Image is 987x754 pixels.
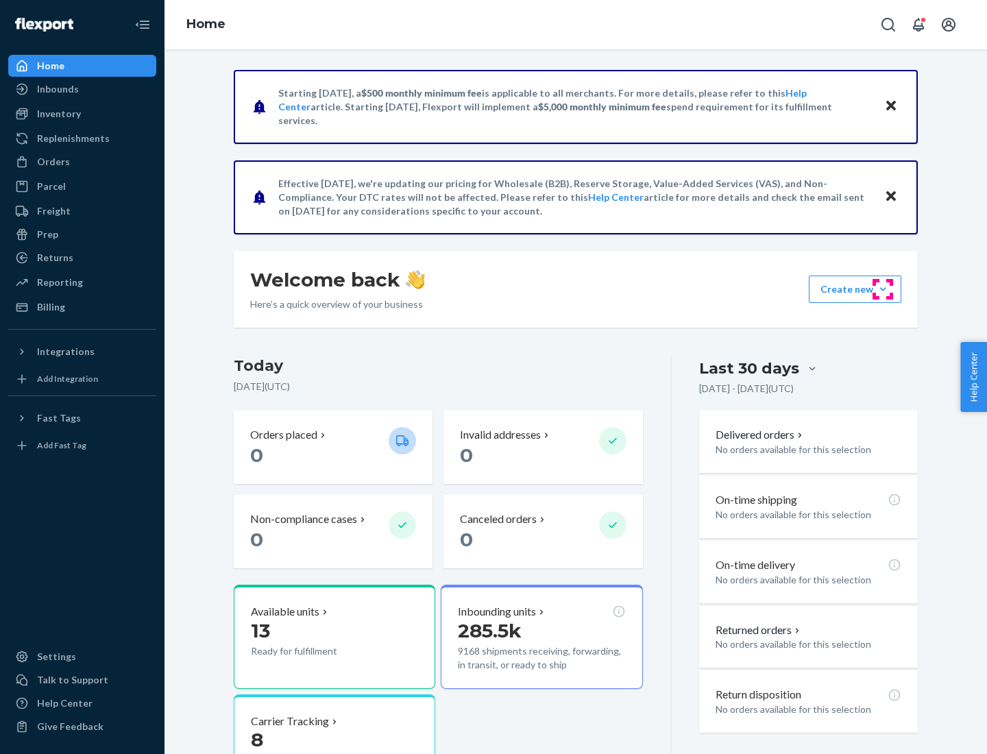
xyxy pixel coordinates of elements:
[875,11,902,38] button: Open Search Box
[8,271,156,293] a: Reporting
[37,439,86,451] div: Add Fast Tag
[250,511,357,527] p: Non-compliance cases
[8,247,156,269] a: Returns
[37,650,76,664] div: Settings
[251,604,319,620] p: Available units
[234,585,435,689] button: Available units13Ready for fulfillment
[460,443,473,467] span: 0
[8,175,156,197] a: Parcel
[716,443,901,457] p: No orders available for this selection
[251,619,270,642] span: 13
[699,358,799,379] div: Last 30 days
[716,508,901,522] p: No orders available for this selection
[458,644,625,672] p: 9168 shipments receiving, forwarding, in transit, or ready to ship
[8,407,156,429] button: Fast Tags
[8,646,156,668] a: Settings
[538,101,666,112] span: $5,000 monthly minimum fee
[361,87,482,99] span: $500 monthly minimum fee
[716,687,801,703] p: Return disposition
[37,107,81,121] div: Inventory
[37,180,66,193] div: Parcel
[37,82,79,96] div: Inbounds
[8,368,156,390] a: Add Integration
[406,270,425,289] img: hand-wave emoji
[186,16,226,32] a: Home
[37,300,65,314] div: Billing
[234,411,432,484] button: Orders placed 0
[37,696,93,710] div: Help Center
[278,177,871,218] p: Effective [DATE], we're updating our pricing for Wholesale (B2B), Reserve Storage, Value-Added Se...
[129,11,156,38] button: Close Navigation
[8,151,156,173] a: Orders
[443,411,642,484] button: Invalid addresses 0
[8,669,156,691] a: Talk to Support
[8,103,156,125] a: Inventory
[716,622,803,638] button: Returned orders
[716,427,805,443] button: Delivered orders
[251,644,378,658] p: Ready for fulfillment
[716,557,795,573] p: On-time delivery
[234,355,643,377] h3: Today
[8,127,156,149] a: Replenishments
[37,251,73,265] div: Returns
[37,155,70,169] div: Orders
[588,191,644,203] a: Help Center
[234,380,643,393] p: [DATE] ( UTC )
[460,427,541,443] p: Invalid addresses
[250,267,425,292] h1: Welcome back
[716,492,797,508] p: On-time shipping
[460,511,537,527] p: Canceled orders
[8,341,156,363] button: Integrations
[234,495,432,568] button: Non-compliance cases 0
[37,673,108,687] div: Talk to Support
[8,200,156,222] a: Freight
[458,604,536,620] p: Inbounding units
[460,528,473,551] span: 0
[251,714,329,729] p: Carrier Tracking
[8,716,156,738] button: Give Feedback
[251,728,263,751] span: 8
[882,97,900,117] button: Close
[960,342,987,412] button: Help Center
[8,692,156,714] a: Help Center
[37,132,110,145] div: Replenishments
[37,59,64,73] div: Home
[8,223,156,245] a: Prep
[441,585,642,689] button: Inbounding units285.5k9168 shipments receiving, forwarding, in transit, or ready to ship
[8,78,156,100] a: Inbounds
[15,18,73,32] img: Flexport logo
[37,720,103,733] div: Give Feedback
[905,11,932,38] button: Open notifications
[882,187,900,207] button: Close
[37,276,83,289] div: Reporting
[250,427,317,443] p: Orders placed
[37,373,98,385] div: Add Integration
[37,411,81,425] div: Fast Tags
[250,528,263,551] span: 0
[716,573,901,587] p: No orders available for this selection
[699,382,794,396] p: [DATE] - [DATE] ( UTC )
[175,5,236,45] ol: breadcrumbs
[8,435,156,457] a: Add Fast Tag
[458,619,522,642] span: 285.5k
[443,495,642,568] button: Canceled orders 0
[37,228,58,241] div: Prep
[935,11,962,38] button: Open account menu
[278,86,871,127] p: Starting [DATE], a is applicable to all merchants. For more details, please refer to this article...
[716,637,901,651] p: No orders available for this selection
[716,703,901,716] p: No orders available for this selection
[250,443,263,467] span: 0
[37,345,95,358] div: Integrations
[809,276,901,303] button: Create new
[37,204,71,218] div: Freight
[8,296,156,318] a: Billing
[8,55,156,77] a: Home
[250,297,425,311] p: Here’s a quick overview of your business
